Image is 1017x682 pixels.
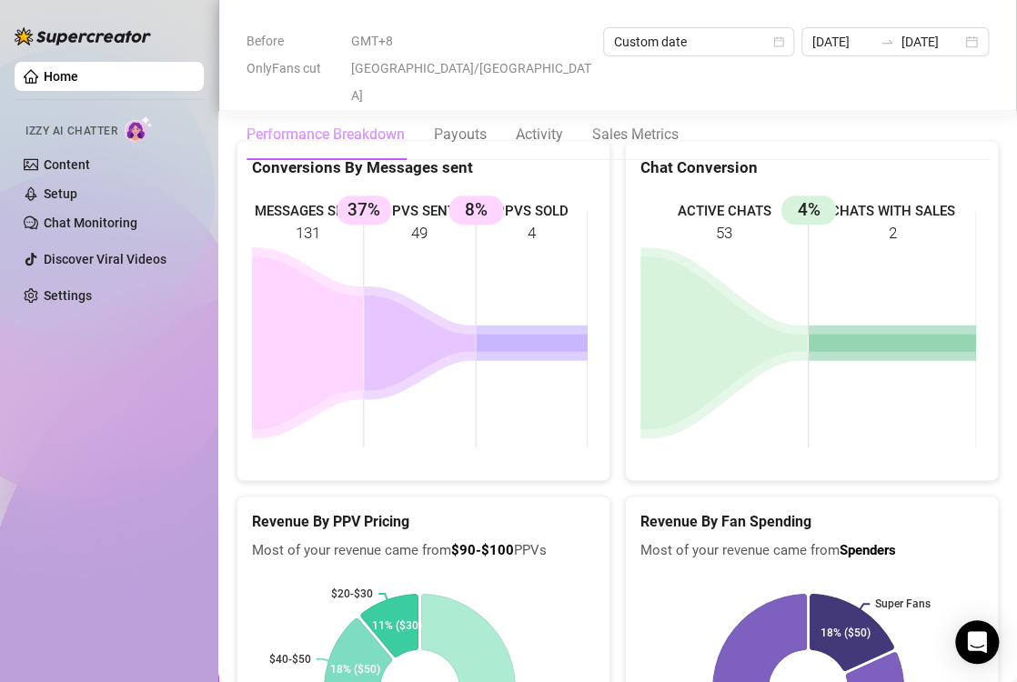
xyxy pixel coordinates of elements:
b: Spenders [840,542,896,558]
span: Before OnlyFans cut [247,27,340,82]
text: $20-$30 [331,587,373,600]
span: Most of your revenue came from [640,540,983,562]
span: swap-right [880,35,894,49]
h5: Revenue By Fan Spending [640,511,983,533]
div: Conversions By Messages sent [252,155,595,180]
text: $40-$50 [269,652,311,665]
a: Chat Monitoring [44,216,137,230]
img: logo-BBDzfeDw.svg [15,27,151,45]
a: Settings [44,288,92,303]
input: End date [901,32,962,52]
text: Super Fans [875,597,931,610]
h5: Revenue By PPV Pricing [252,511,595,533]
div: Sales Metrics [592,124,679,145]
a: Content [44,157,90,172]
div: Open Intercom Messenger [955,620,999,664]
span: Izzy AI Chatter [25,123,117,140]
a: Discover Viral Videos [44,252,166,266]
div: Payouts [434,124,487,145]
span: Custom date [614,28,783,55]
span: calendar [773,36,784,47]
span: to [880,35,894,49]
input: Start date [812,32,872,52]
b: $90-$100 [451,542,514,558]
a: Home [44,69,78,84]
div: Chat Conversion [640,155,983,180]
div: Activity [516,124,563,145]
span: Most of your revenue came from PPVs [252,540,595,562]
img: AI Chatter [125,115,153,142]
span: GMT+8 [GEOGRAPHIC_DATA]/[GEOGRAPHIC_DATA] [351,27,592,109]
a: Setup [44,186,77,201]
div: Performance Breakdown [247,124,405,145]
